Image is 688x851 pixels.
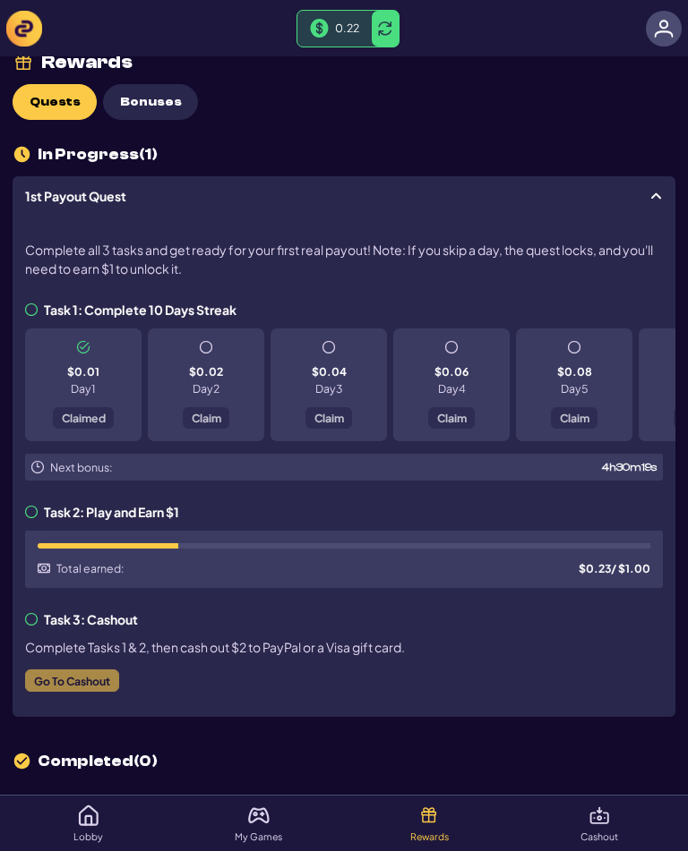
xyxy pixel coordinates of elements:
[6,11,42,47] img: logo
[654,19,674,38] img: avatar
[561,383,589,394] p: Day 5
[41,53,133,72] div: Rewards
[78,804,99,826] img: Lobby
[312,366,347,377] p: $0.04
[50,460,113,474] p: Next bonus:
[235,832,282,842] p: My Games
[189,366,223,377] p: $0.02
[25,303,236,316] h3: Task 1: Complete 10 Days Streak
[589,804,610,826] img: Cashout
[193,383,219,394] p: Day 2
[25,190,649,202] span: 1st Payout Quest
[13,145,675,164] h2: In Progress ( 1 )
[557,366,592,377] p: $0.08
[25,613,138,625] h3: Task 3: Cashout
[56,561,125,575] p: Total earned:
[13,752,675,770] h2: Completed ( 0 )
[120,95,182,110] span: Bonuses
[602,460,657,474] div: 4 h 30 m 19 s
[418,804,440,826] img: Rewards
[13,84,97,120] button: Quests
[71,383,96,394] p: Day 1
[310,19,329,37] img: Money Bill
[67,366,99,377] p: $0.01
[579,561,650,575] div: $ 0.23 / $1.00
[103,84,198,120] button: Bonuses
[248,804,270,826] img: My Games
[13,145,31,164] img: icon
[438,383,466,394] p: Day 4
[434,366,469,377] p: $0.06
[13,176,675,216] a: 1st Payout Quest
[315,383,342,394] p: Day 3
[25,241,663,278] span: Complete all 3 tasks and get ready for your first real payout! Note: If you skip a day, the quest...
[580,832,618,842] p: Cashout
[13,216,675,717] div: 1st Payout Quest
[13,51,35,73] img: rewards
[25,638,405,657] span: Complete Tasks 1 & 2, then cash out $2 to PayPal or a Visa gift card.
[25,506,179,518] h3: Task 2: Play and Earn $1
[410,832,449,842] p: Rewards
[335,21,359,35] span: 0.22
[13,752,31,770] img: icon
[73,832,103,842] p: Lobby
[30,95,81,110] span: Quests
